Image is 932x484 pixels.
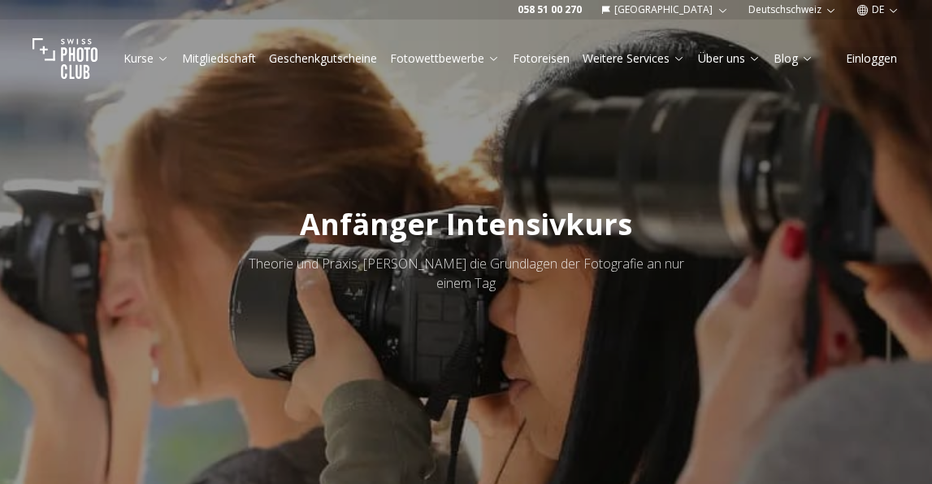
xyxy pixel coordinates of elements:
button: Fotowettbewerbe [384,47,506,70]
button: Weitere Services [576,47,691,70]
a: Über uns [698,50,761,67]
a: Fotowettbewerbe [390,50,500,67]
a: Fotoreisen [513,50,570,67]
button: Blog [767,47,820,70]
button: Mitgliedschaft [176,47,262,70]
img: Swiss photo club [33,26,98,91]
a: Blog [774,50,813,67]
a: Kurse [124,50,169,67]
button: Fotoreisen [506,47,576,70]
span: Anfänger Intensivkurs [300,204,632,244]
a: 058 51 00 270 [518,3,582,16]
button: Einloggen [826,47,917,70]
button: Über uns [691,47,767,70]
span: Theorie und Praxis: [PERSON_NAME] die Grundlagen der Fotografie an nur einem Tag [249,255,684,292]
a: Weitere Services [583,50,685,67]
a: Geschenkgutscheine [269,50,377,67]
button: Geschenkgutscheine [262,47,384,70]
button: Kurse [117,47,176,70]
a: Mitgliedschaft [182,50,256,67]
